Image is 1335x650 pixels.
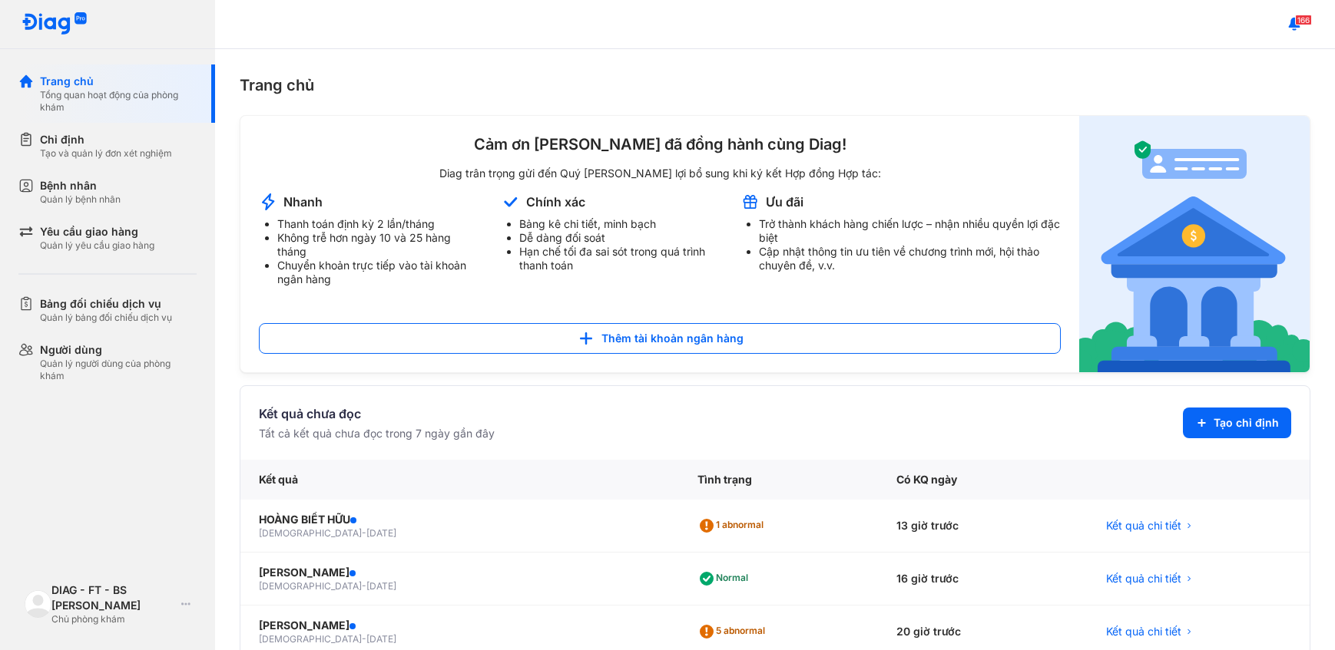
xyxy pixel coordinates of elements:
[259,323,1061,354] button: Thêm tài khoản ngân hàng
[40,358,197,382] div: Quản lý người dùng của phòng khám
[1106,624,1181,639] span: Kết quả chi tiết
[51,582,175,613] div: DIAG - FT - BS [PERSON_NAME]
[40,342,197,358] div: Người dùng
[259,633,362,645] span: [DEMOGRAPHIC_DATA]
[526,193,585,210] div: Chính xác
[366,633,396,645] span: [DATE]
[40,312,172,324] div: Quản lý bảng đối chiếu dịch vụ
[1295,15,1312,25] span: 166
[259,527,362,539] span: [DEMOGRAPHIC_DATA]
[277,259,482,286] li: Chuyển khoản trực tiếp vào tài khoản ngân hàng
[501,193,520,211] img: account-announcement
[259,512,661,527] div: HOÀNG BIẾT HỮU
[277,217,482,231] li: Thanh toán định kỳ 2 lần/tháng
[259,404,495,423] div: Kết quả chưa đọc
[362,527,366,539] span: -
[878,553,1088,605] div: 16 giờ trước
[697,566,754,591] div: Normal
[40,178,121,193] div: Bệnh nhân
[759,217,1061,245] li: Trở thành khách hàng chiến lược – nhận nhiều quyền lợi đặc biệt
[283,193,323,210] div: Nhanh
[277,231,482,259] li: Không trễ hơn ngày 10 và 25 hàng tháng
[519,245,722,272] li: Hạn chế tối đa sai sót trong quá trình thanh toán
[40,132,172,147] div: Chỉ định
[40,193,121,206] div: Quản lý bệnh nhân
[22,12,88,36] img: logo
[1183,407,1291,438] button: Tạo chỉ định
[740,193,760,211] img: account-announcement
[362,580,366,592] span: -
[40,239,154,252] div: Quản lý yêu cầu giao hàng
[259,618,661,633] div: [PERSON_NAME]
[1106,518,1181,533] span: Kết quả chi tiết
[259,426,495,441] div: Tất cả kết quả chưa đọc trong 7 ngày gần đây
[40,147,172,160] div: Tạo và quản lý đơn xét nghiệm
[259,580,362,592] span: [DEMOGRAPHIC_DATA]
[366,580,396,592] span: [DATE]
[1106,571,1181,586] span: Kết quả chi tiết
[362,633,366,645] span: -
[519,231,722,245] li: Dễ dàng đối soát
[878,460,1088,500] div: Có KQ ngày
[679,460,878,500] div: Tình trạng
[759,245,1061,272] li: Cập nhật thông tin ưu tiên về chương trình mới, hội thảo chuyên đề, v.v.
[1079,116,1310,372] img: account-announcement
[240,74,1310,97] div: Trang chủ
[697,513,770,538] div: 1 abnormal
[51,613,175,625] div: Chủ phòng khám
[40,74,197,89] div: Trang chủ
[259,134,1061,154] div: Cảm ơn [PERSON_NAME] đã đồng hành cùng Diag!
[878,500,1088,553] div: 13 giờ trước
[1214,415,1279,431] span: Tạo chỉ định
[259,193,277,211] img: account-announcement
[259,167,1061,180] div: Diag trân trọng gửi đến Quý [PERSON_NAME] lợi bổ sung khi ký kết Hợp đồng Hợp tác:
[697,619,771,644] div: 5 abnormal
[259,565,661,580] div: [PERSON_NAME]
[766,193,803,210] div: Ưu đãi
[25,590,51,617] img: logo
[40,89,197,114] div: Tổng quan hoạt động của phòng khám
[240,460,679,500] div: Kết quả
[366,527,396,539] span: [DATE]
[40,296,172,312] div: Bảng đối chiếu dịch vụ
[40,224,154,239] div: Yêu cầu giao hàng
[519,217,722,231] li: Bảng kê chi tiết, minh bạch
